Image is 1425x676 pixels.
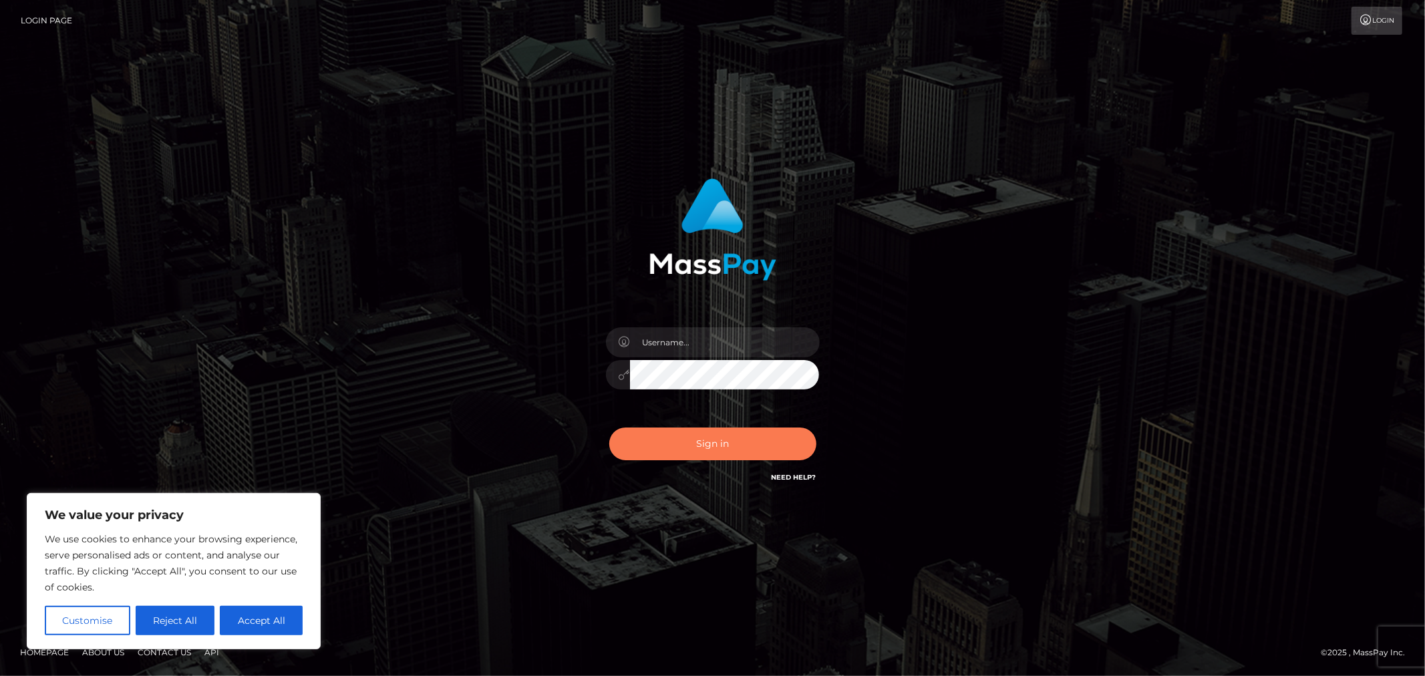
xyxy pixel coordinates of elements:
[649,178,776,281] img: MassPay Login
[77,642,130,663] a: About Us
[136,606,215,635] button: Reject All
[132,642,196,663] a: Contact Us
[45,606,130,635] button: Customise
[609,428,816,460] button: Sign in
[630,327,820,357] input: Username...
[45,531,303,595] p: We use cookies to enhance your browsing experience, serve personalised ads or content, and analys...
[27,493,321,649] div: We value your privacy
[45,507,303,523] p: We value your privacy
[772,473,816,482] a: Need Help?
[1321,645,1415,660] div: © 2025 , MassPay Inc.
[220,606,303,635] button: Accept All
[15,642,74,663] a: Homepage
[199,642,224,663] a: API
[1352,7,1402,35] a: Login
[21,7,72,35] a: Login Page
